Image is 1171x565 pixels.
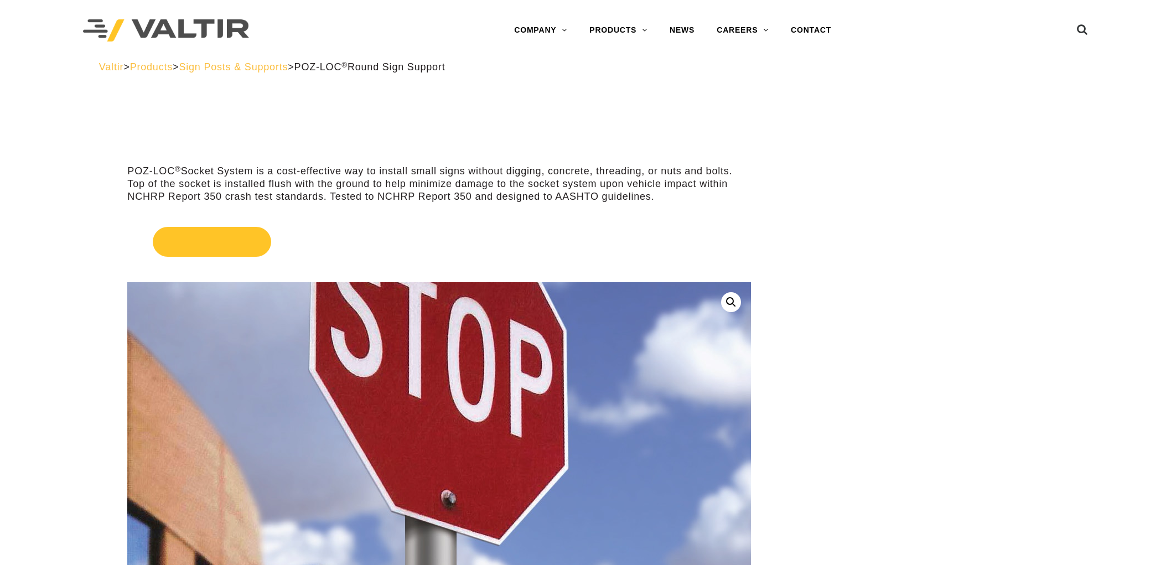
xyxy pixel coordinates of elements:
span: Get Quote [153,227,271,257]
sup: ® [341,61,348,69]
a: CONTACT [780,19,842,42]
a: Valtir [99,61,123,72]
a: CAREERS [706,19,780,42]
a: NEWS [659,19,706,42]
sup: ® [224,108,236,126]
p: POZ-LOC Socket System is a cost-effective way to install small signs without digging, concrete, t... [127,165,750,204]
a: PRODUCTS [578,19,659,42]
a: COMPANY [503,19,578,42]
h1: POZ-LOC Round Sign Support [127,110,750,133]
sup: ® [175,165,181,173]
a: Get Quote [127,214,750,270]
span: POZ-LOC Round Sign Support [294,61,445,72]
div: > > > [99,61,1072,74]
a: Products [130,61,173,72]
img: Valtir [83,19,249,42]
a: Sign Posts & Supports [179,61,288,72]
